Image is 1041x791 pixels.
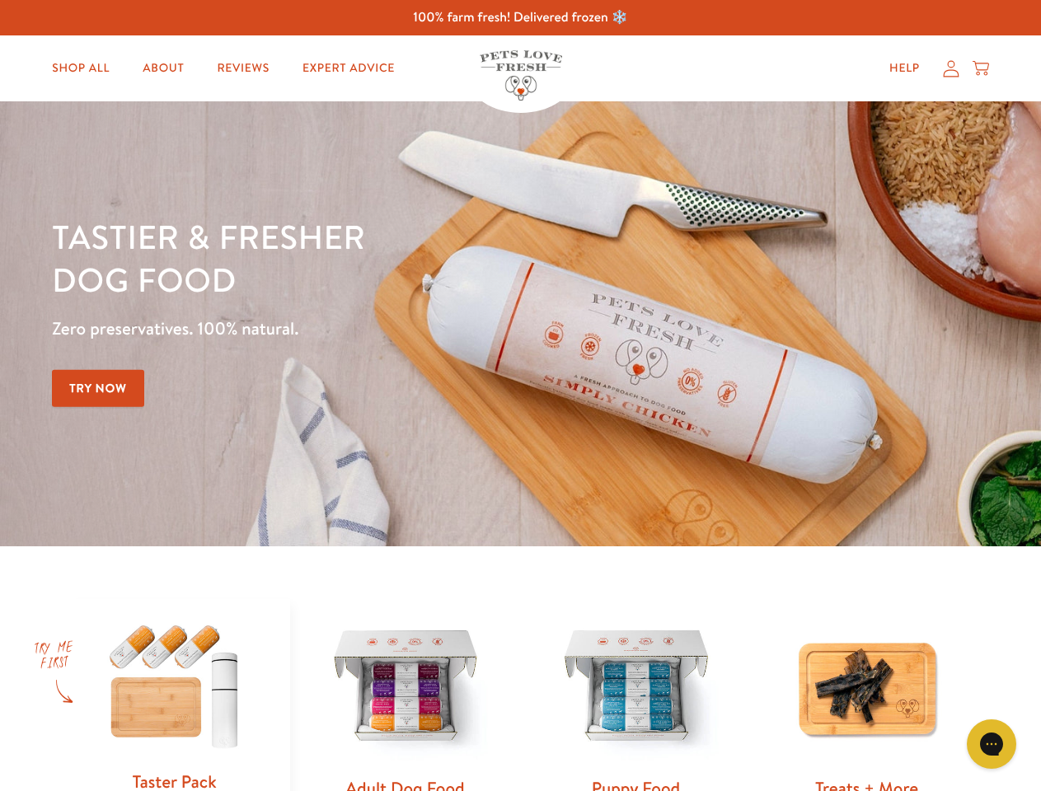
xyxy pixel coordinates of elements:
[52,215,677,301] h1: Tastier & fresher dog food
[876,52,933,85] a: Help
[52,314,677,344] p: Zero preservatives. 100% natural.
[204,52,282,85] a: Reviews
[480,50,562,101] img: Pets Love Fresh
[39,52,123,85] a: Shop All
[289,52,408,85] a: Expert Advice
[959,714,1025,775] iframe: Gorgias live chat messenger
[129,52,197,85] a: About
[52,370,144,407] a: Try Now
